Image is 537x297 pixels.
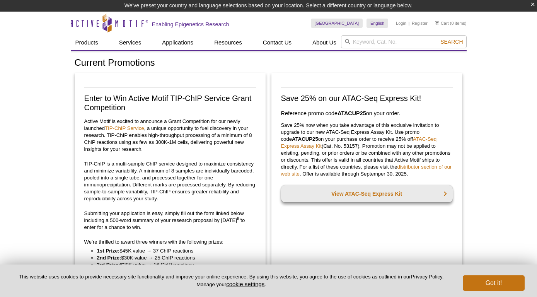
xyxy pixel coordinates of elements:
p: TIP-ChIP is a multi-sample ChIP service designed to maximize consistency and minimize variability... [84,160,256,202]
h2: Enter to Win Active Motif TIP-ChIP Service Grant Competition [84,94,256,112]
button: Search [438,38,465,45]
input: Keyword, Cat. No. [341,35,467,48]
a: Login [396,20,406,26]
img: Your Cart [435,21,439,25]
p: Submitting your application is easy, simply fill out the form linked below including a 500-word s... [84,210,256,231]
a: [GEOGRAPHIC_DATA] [311,19,363,28]
li: $45K value → 37 ChIP reactions [97,247,248,254]
h2: Save 25% on our ATAC-Seq Express Kit! [281,94,453,103]
strong: ATACUP25 [338,110,366,116]
li: $20K value → 16 ChIP reactions [97,261,248,268]
a: TIP-ChIP Service [105,125,144,131]
a: Cart [435,20,449,26]
p: We’re thrilled to award three winners with the following prizes: [84,239,256,246]
button: Got it! [463,275,525,291]
strong: 3rd Prize: [97,262,120,268]
p: Active Motif is excited to announce a Grant Competition for our newly launched , a unique opportu... [84,118,256,153]
img: Save on ATAC-Seq Express Assay Kit [281,87,453,88]
a: About Us [308,35,341,50]
a: Products [71,35,103,50]
h3: Reference promo code on your order. [281,109,453,118]
span: Search [440,39,463,45]
a: Applications [157,35,198,50]
li: (0 items) [435,19,467,28]
a: Privacy Policy [411,274,442,280]
a: Register [412,20,428,26]
sup: th [237,216,240,220]
h2: Enabling Epigenetics Research [152,21,229,28]
a: Services [114,35,146,50]
a: Resources [210,35,247,50]
button: cookie settings [226,281,264,287]
img: TIP-ChIP Service Grant Competition [84,87,256,88]
li: | [409,19,410,28]
p: Save 25% now when you take advantage of this exclusive invitation to upgrade to our new ATAC-Seq ... [281,122,453,178]
strong: 2nd Prize: [97,255,121,261]
a: View ATAC-Seq Express Kit [281,185,453,202]
p: This website uses cookies to provide necessary site functionality and improve your online experie... [12,273,450,288]
a: Contact Us [258,35,296,50]
h1: Current Promotions [75,58,463,69]
strong: ATACUP25 [292,136,318,142]
strong: 1st Prize: [97,248,120,254]
a: English [367,19,388,28]
li: $30K value → 25 ChIP reactions [97,254,248,261]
